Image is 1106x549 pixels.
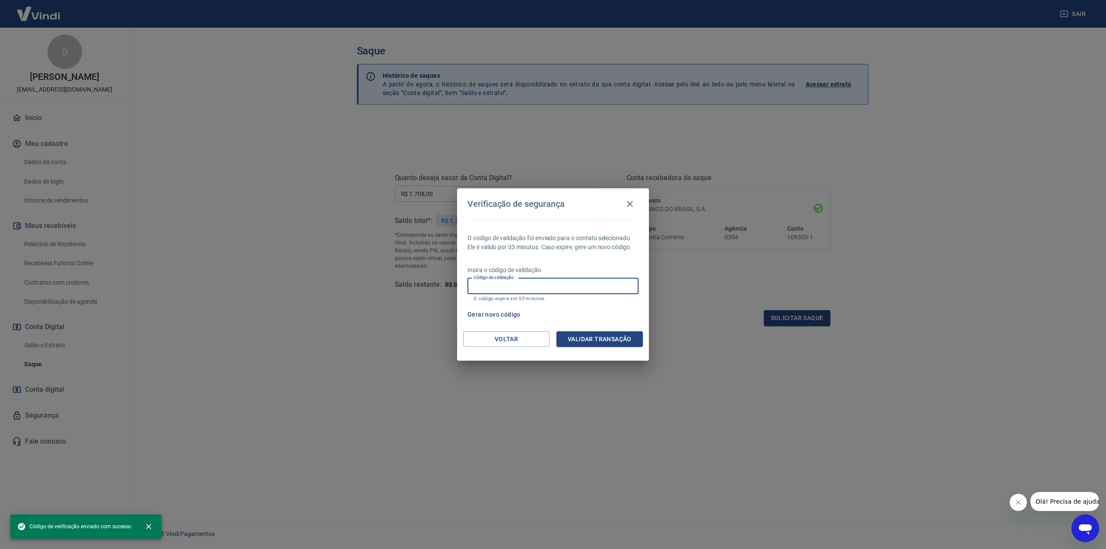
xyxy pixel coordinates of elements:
h4: Verificação de segurança [467,199,565,209]
button: Voltar [463,331,550,347]
iframe: Fechar mensagem [1010,494,1027,511]
button: Gerar novo código [464,307,524,323]
p: O código expira em 03 minutos. [474,296,632,301]
button: Validar transação [556,331,643,347]
button: close [139,517,158,536]
p: Insira o código de validação [467,266,639,275]
iframe: Mensagem da empresa [1030,492,1099,511]
iframe: Botão para abrir a janela de mensagens [1071,514,1099,542]
label: Código de validação [474,274,514,281]
span: Olá! Precisa de ajuda? [5,6,73,13]
p: O código de validação foi enviado para o contato selecionado. Ele é válido por 03 minutos. Caso e... [467,234,639,252]
span: Código de verificação enviado com sucesso. [17,522,132,531]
